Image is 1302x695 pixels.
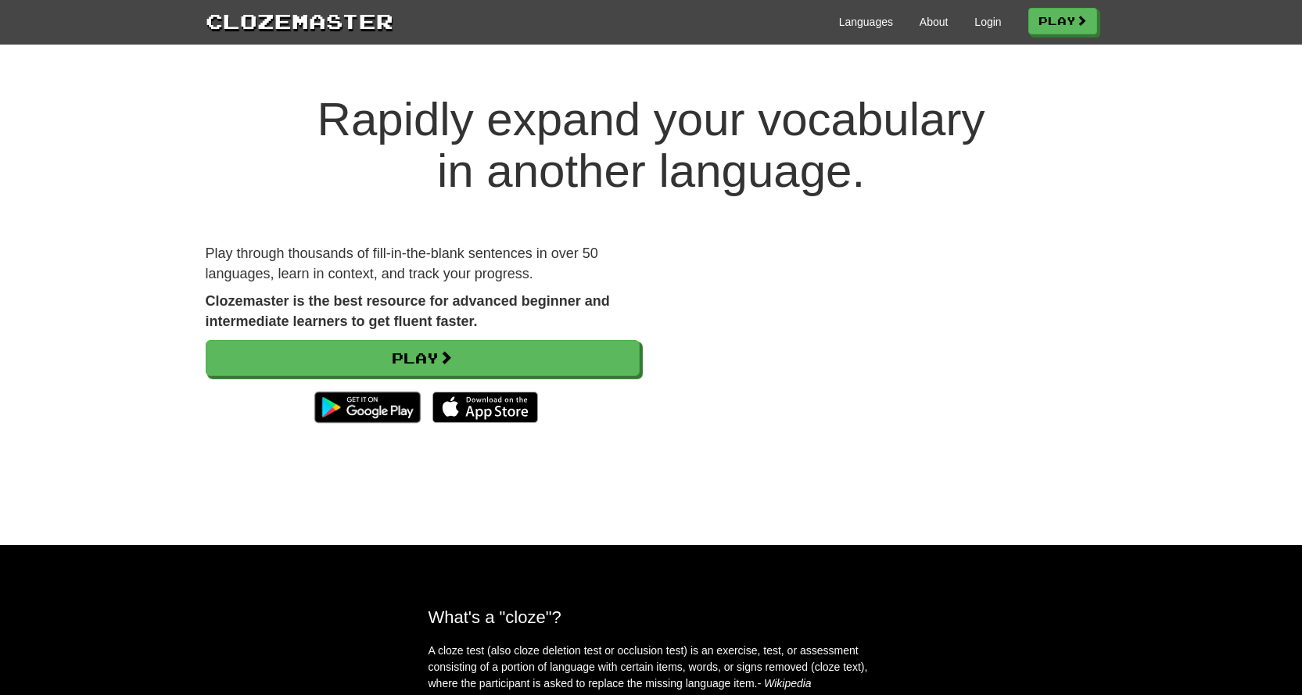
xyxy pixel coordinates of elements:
em: - Wikipedia [758,677,812,690]
p: Play through thousands of fill-in-the-blank sentences in over 50 languages, learn in context, and... [206,244,640,284]
a: Play [1028,8,1097,34]
strong: Clozemaster is the best resource for advanced beginner and intermediate learners to get fluent fa... [206,293,610,329]
img: Download_on_the_App_Store_Badge_US-UK_135x40-25178aeef6eb6b83b96f5f2d004eda3bffbb37122de64afbaef7... [432,392,538,423]
a: Clozemaster [206,6,393,35]
a: Languages [839,14,893,30]
p: A cloze test (also cloze deletion test or occlusion test) is an exercise, test, or assessment con... [429,643,874,692]
a: Play [206,340,640,376]
img: Get it on Google Play [307,384,428,431]
a: About [920,14,949,30]
h2: What's a "cloze"? [429,607,874,627]
a: Login [974,14,1001,30]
